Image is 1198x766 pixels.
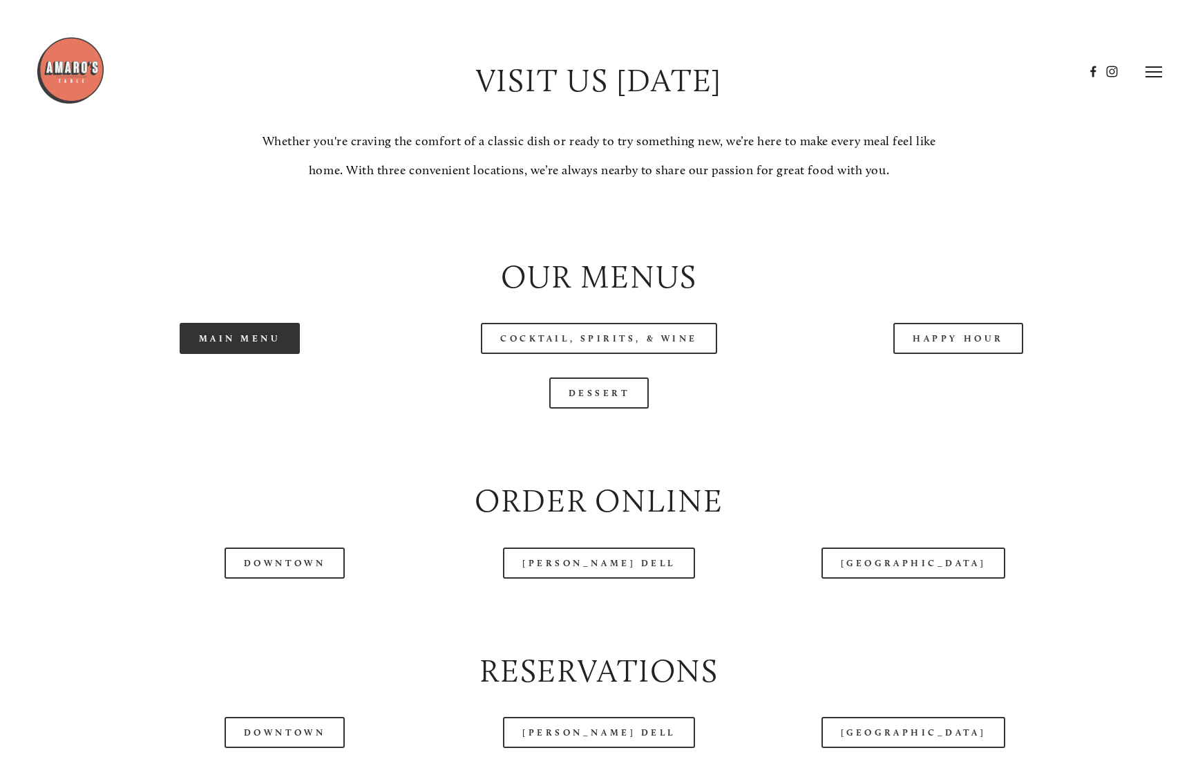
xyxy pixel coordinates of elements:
[893,323,1023,354] a: Happy Hour
[225,717,345,748] a: Downtown
[481,323,717,354] a: Cocktail, Spirits, & Wine
[72,479,1126,523] h2: Order Online
[549,377,649,409] a: Dessert
[225,548,345,579] a: Downtown
[72,649,1126,693] h2: Reservations
[251,127,947,185] p: Whether you're craving the comfort of a classic dish or ready to try something new, we’re here to...
[72,255,1126,299] h2: Our Menus
[503,548,695,579] a: [PERSON_NAME] Dell
[503,717,695,748] a: [PERSON_NAME] Dell
[821,548,1005,579] a: [GEOGRAPHIC_DATA]
[36,36,105,105] img: Amaro's Table
[180,323,301,354] a: Main Menu
[821,717,1005,748] a: [GEOGRAPHIC_DATA]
